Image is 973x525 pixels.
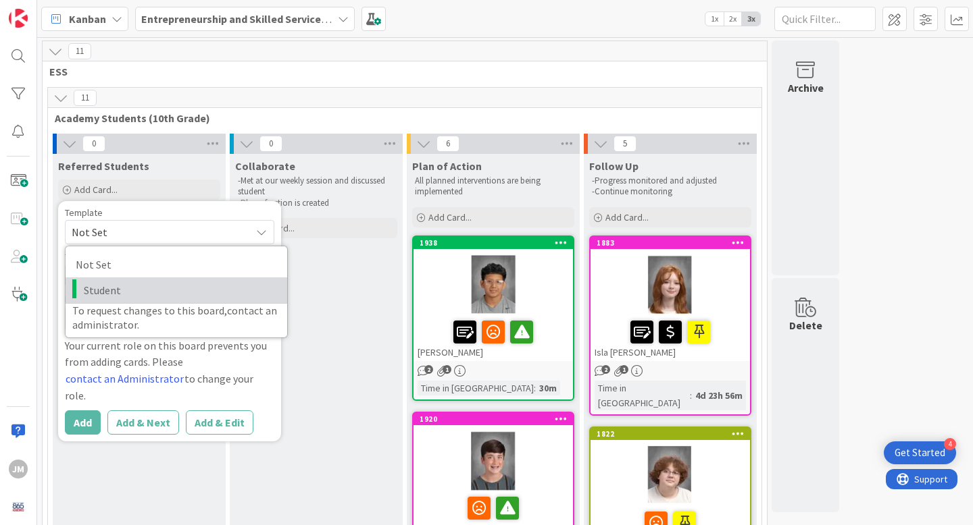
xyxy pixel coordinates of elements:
p: -Met at our weekly session and discussed student [238,175,395,198]
span: 1 [443,365,451,374]
a: Student [66,277,287,303]
span: Academy Students (10th Grade) [55,111,745,125]
div: 1883Isla [PERSON_NAME] [591,237,750,361]
div: Archive [788,80,824,96]
div: 1938[PERSON_NAME] [414,237,573,361]
a: 1883Isla [PERSON_NAME]Time in [GEOGRAPHIC_DATA]:4d 23h 56m [589,236,751,416]
span: 6 [436,136,459,152]
span: Add Card... [605,211,649,223]
span: 1 [620,365,628,374]
div: Time in [GEOGRAPHIC_DATA] [595,381,690,410]
img: avatar [9,497,28,516]
div: Delete [789,317,822,333]
a: Not Set [66,252,287,277]
span: Kanban [69,11,106,27]
b: Entrepreneurship and Skilled Services Interventions - [DATE]-[DATE] [141,12,472,26]
button: Add & Next [107,410,179,435]
div: JM [9,460,28,478]
span: : [690,388,692,403]
span: 11 [68,43,91,59]
div: Get Started [895,446,945,460]
span: 2 [601,365,610,374]
span: Collaborate [235,159,295,173]
span: Template [65,208,103,217]
div: Your current role on this board prevents you from adding cards. Please to change your role. [65,337,274,404]
div: Open Get Started checklist, remaining modules: 4 [884,441,956,464]
div: [PERSON_NAME] [414,315,573,361]
span: To request changes to this board, . [72,304,277,331]
a: 1938[PERSON_NAME]Time in [GEOGRAPHIC_DATA]:30m [412,236,574,401]
span: Follow Up [589,159,639,173]
span: Plan of Action [412,159,482,173]
div: 4 [944,438,956,450]
span: Support [28,2,61,18]
img: Visit kanbanzone.com [9,9,28,28]
span: Add Card... [74,184,118,196]
input: Quick Filter... [774,7,876,31]
span: Student [84,281,277,299]
p: All planned interventions are being implemented [415,175,572,198]
div: 1920 [420,414,573,424]
div: Time in [GEOGRAPHIC_DATA] [418,381,534,395]
button: Add & Edit [186,410,253,435]
div: 1822 [597,429,750,439]
span: contact an administrator [72,304,277,331]
span: ESS [49,65,750,78]
div: 1822 [591,428,750,440]
div: 1920 [414,413,573,425]
span: 1x [705,12,724,26]
div: 1883 [591,237,750,249]
span: Add Card... [428,211,472,223]
div: 30m [536,381,560,395]
button: contact an Administrator [65,370,184,387]
button: Add [65,410,101,435]
span: 11 [74,90,97,106]
div: 4d 23h 56m [692,388,746,403]
div: 1938 [420,238,573,248]
span: Referred Students [58,159,149,173]
div: 1938 [414,237,573,249]
p: -Continue monitoring [592,186,749,197]
span: 2x [724,12,742,26]
span: : [534,381,536,395]
div: Isla [PERSON_NAME] [591,315,750,361]
span: Not Set [72,223,241,241]
span: 2 [424,365,433,374]
p: -Plan of action is created [238,198,395,209]
p: -Progress monitored and adjusted [592,175,749,186]
div: 1883 [597,238,750,248]
span: 0 [82,136,105,152]
span: 5 [614,136,637,152]
span: 3x [742,12,760,26]
span: 0 [259,136,282,152]
span: Not Set [76,256,270,273]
